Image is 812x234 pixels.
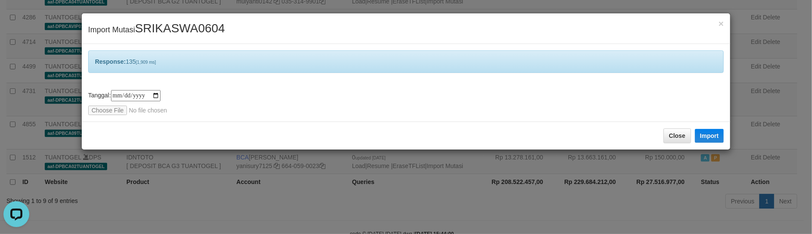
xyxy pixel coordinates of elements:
span: Import Mutasi [88,25,225,34]
span: [1,909 ms] [136,60,156,65]
button: Close [719,19,724,28]
button: Open LiveChat chat widget [3,3,29,29]
button: Close [664,128,691,143]
div: Tanggal: [88,90,724,115]
span: SRIKASWA0604 [135,22,225,35]
b: Response: [95,58,126,65]
div: 135 [88,50,724,73]
button: Import [695,129,724,143]
span: × [719,19,724,28]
